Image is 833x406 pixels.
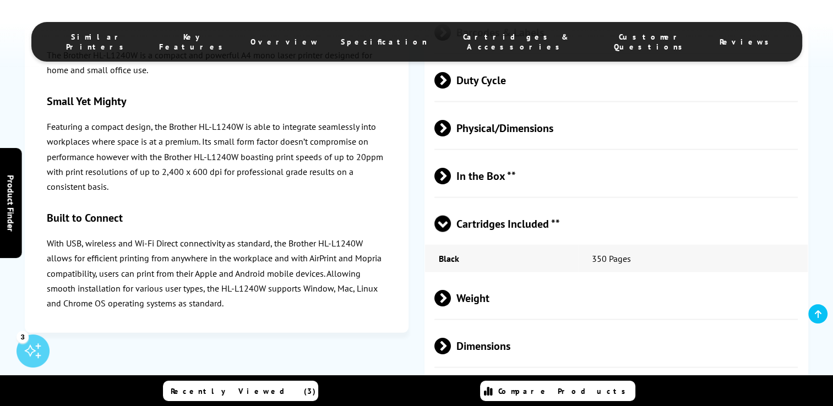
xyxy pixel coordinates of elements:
[434,204,798,245] span: Cartridges Included **
[159,32,228,52] span: Key Features
[47,94,386,108] h3: Small Yet Mighty
[720,37,775,47] span: Reviews
[434,278,798,319] span: Weight
[434,156,798,197] span: In the Box **
[341,37,427,47] span: Specification
[251,37,319,47] span: Overview
[425,245,578,272] td: Black
[17,331,29,343] div: 3
[498,386,631,396] span: Compare Products
[6,175,17,232] span: Product Finder
[163,381,318,401] a: Recently Viewed (3)
[480,381,635,401] a: Compare Products
[59,32,138,52] span: Similar Printers
[47,210,386,224] h3: Built to Connect
[434,326,798,367] span: Dimensions
[434,60,798,101] span: Duty Cycle
[47,119,386,194] p: Featuring a compact design, the Brother HL-L1240W is able to integrate seamlessly into workplaces...
[171,386,316,396] span: Recently Viewed (3)
[578,245,808,272] td: 350 Pages
[47,235,386,310] p: With USB, wireless and Wi-Fi Direct connectivity as standard, the Brother HL-L1240W allows for ef...
[605,32,697,52] span: Customer Questions
[434,108,798,149] span: Physical/Dimensions
[449,32,582,52] span: Cartridges & Accessories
